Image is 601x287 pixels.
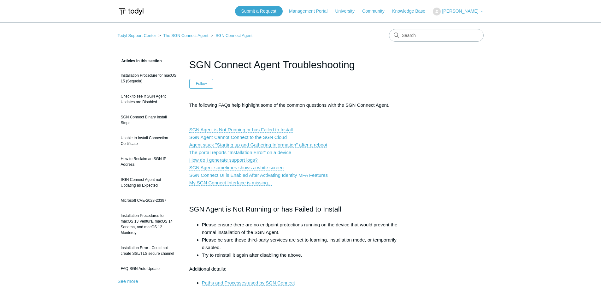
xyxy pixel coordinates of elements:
p: Additional details: [189,265,412,273]
a: See more [118,278,138,284]
a: How do I generate support logs? [189,157,258,163]
li: Please be sure these third-party services are set to learning, installation mode, or temporarily ... [202,236,412,251]
li: SGN Connect Agent [209,33,252,38]
a: Check to see if SGN Agent Updates are Disabled [118,90,180,108]
a: The portal reports "Installation Error" on a device [189,150,291,155]
a: SGN Connect UI is Enabled After Activating Identity MFA Features [189,172,328,178]
a: My SGN Connect Interface is missing... [189,180,272,186]
h2: SGN Agent is Not Running or has Failed to Install [189,204,412,215]
a: Knowledge Base [392,8,432,15]
input: Search [389,29,484,42]
a: FAQ-SGN Auto Update [118,263,180,275]
button: Follow Article [189,79,214,88]
li: Try to reinstall it again after disabling the above. [202,251,412,259]
a: SGN Connect Binary Install Steps [118,111,180,129]
a: Installation Procedures for macOS 13 Ventura, macOS 14 Sonoma, and macOS 12 Monterey [118,210,180,239]
li: The SGN Connect Agent [157,33,209,38]
a: Agent stuck "Starting up and Gathering Information" after a reboot [189,142,327,148]
a: University [335,8,361,15]
a: Submit a Request [235,6,283,16]
a: SGN Connect Agent not Updating as Expected [118,174,180,191]
a: The SGN Connect Agent [163,33,208,38]
a: Todyl Support Center [118,33,156,38]
a: How to Reclaim an SGN IP Address [118,153,180,170]
button: [PERSON_NAME] [433,8,483,15]
a: Paths and Processes used by SGN Connect [202,280,295,286]
li: Please ensure there are no endpoint protections running on the device that would prevent the norm... [202,221,412,236]
a: Microsoft CVE-2023-23397 [118,194,180,206]
li: Todyl Support Center [118,33,157,38]
a: Installation Procedure for macOS 15 (Sequoia) [118,69,180,87]
span: [PERSON_NAME] [442,9,478,14]
a: SGN Agent sometimes shows a white screen [189,165,284,170]
span: Articles in this section [118,59,162,63]
a: SGN Connect Agent [215,33,252,38]
a: Community [362,8,391,15]
img: Todyl Support Center Help Center home page [118,6,144,17]
a: Unable to Install Connection Certificate [118,132,180,150]
a: Management Portal [289,8,334,15]
a: Installation Error - Could not create SSL/TLS secure channel [118,242,180,260]
h1: SGN Connect Agent Troubleshooting [189,57,412,72]
a: SGN Agent is Not Running or has Failed to Install [189,127,293,133]
a: SGN Agent Cannot Connect to the SGN Cloud [189,135,287,140]
p: The following FAQs help highlight some of the common questions with the SGN Connect Agent. [189,101,412,109]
